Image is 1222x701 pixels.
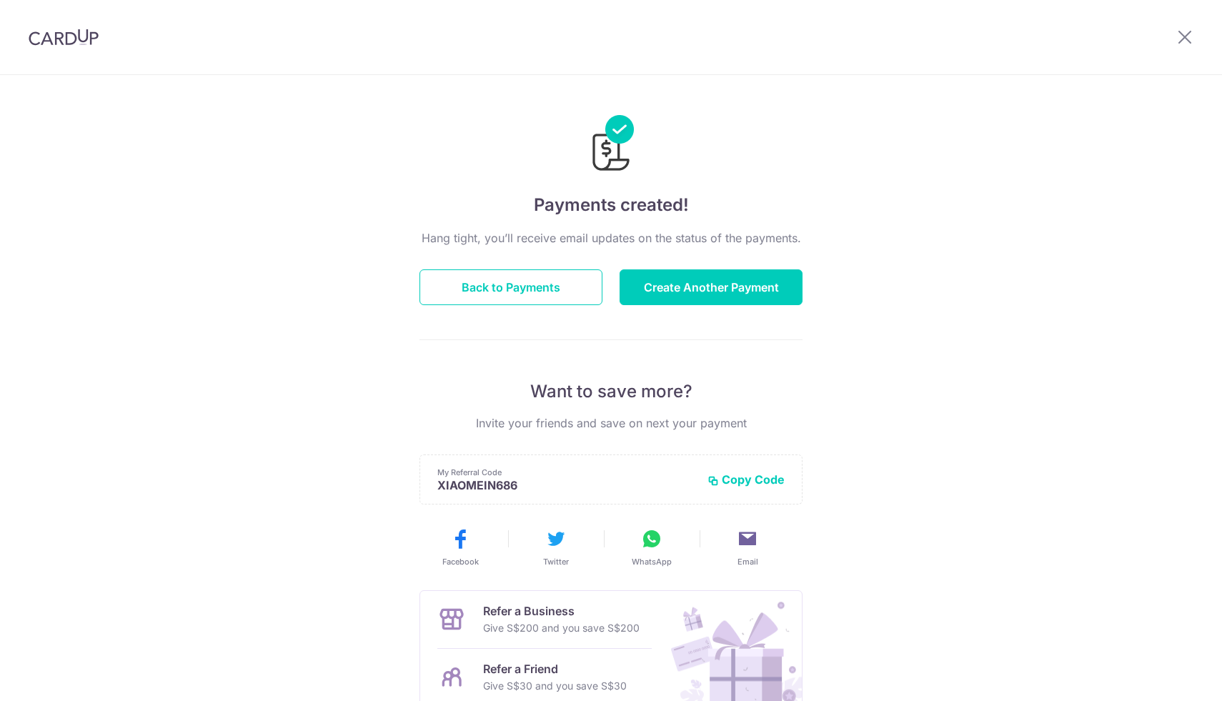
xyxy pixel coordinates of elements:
[419,414,803,432] p: Invite your friends and save on next your payment
[437,467,696,478] p: My Referral Code
[483,602,640,620] p: Refer a Business
[419,229,803,247] p: Hang tight, you’ll receive email updates on the status of the payments.
[419,192,803,218] h4: Payments created!
[419,380,803,403] p: Want to save more?
[419,269,602,305] button: Back to Payments
[620,269,803,305] button: Create Another Payment
[543,556,569,567] span: Twitter
[442,556,479,567] span: Facebook
[483,677,627,695] p: Give S$30 and you save S$30
[437,478,696,492] p: XIAOMEIN686
[483,620,640,637] p: Give S$200 and you save S$200
[632,556,672,567] span: WhatsApp
[705,527,790,567] button: Email
[29,29,99,46] img: CardUp
[588,115,634,175] img: Payments
[610,527,694,567] button: WhatsApp
[483,660,627,677] p: Refer a Friend
[707,472,785,487] button: Copy Code
[418,527,502,567] button: Facebook
[514,527,598,567] button: Twitter
[737,556,758,567] span: Email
